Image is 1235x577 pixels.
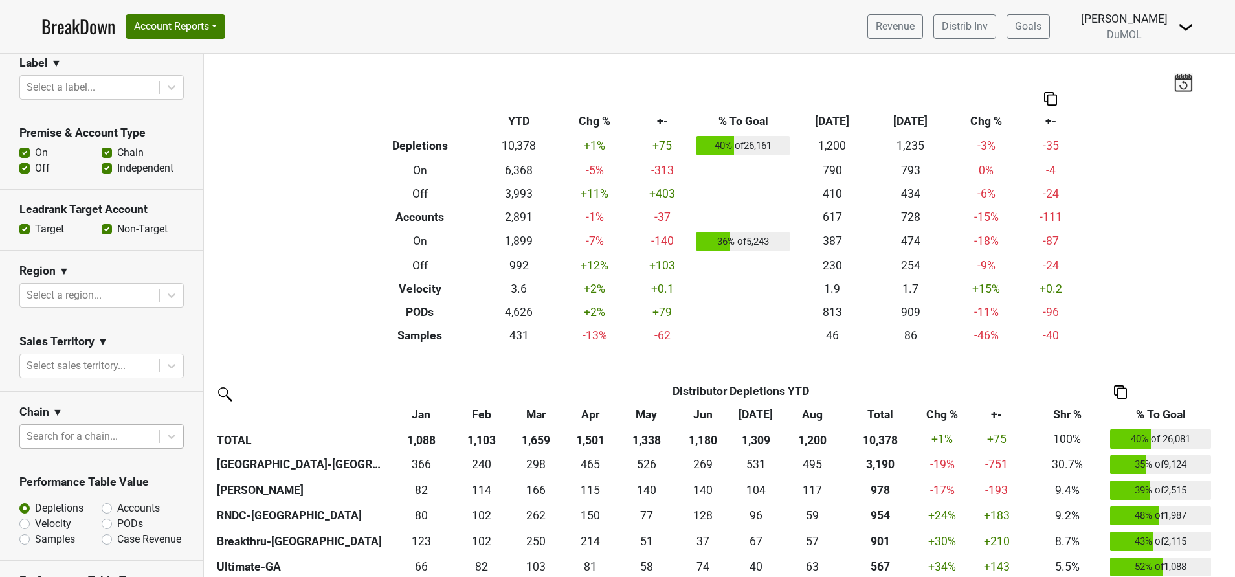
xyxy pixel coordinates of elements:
[480,254,558,277] td: 992
[950,229,1023,255] td: -18 %
[361,133,480,159] th: Depletions
[845,558,915,575] div: 567
[387,503,455,529] td: 80.4
[966,403,1027,426] th: +-: activate to sort column ascending
[783,426,843,452] th: 1,200
[783,528,843,554] td: 57.002
[933,14,996,39] a: Distrib Inv
[729,477,783,503] td: 104.167
[214,528,387,554] th: Breakthru-[GEOGRAPHIC_DATA]
[511,558,561,575] div: 103
[783,503,843,529] td: 59.332
[1023,229,1078,255] td: -87
[1023,254,1078,277] td: -24
[729,528,783,554] td: 66.671
[793,300,871,324] td: 813
[361,300,480,324] th: PODs
[19,126,184,140] h3: Premise & Account Type
[733,558,779,575] div: 40
[117,532,181,547] label: Case Revenue
[631,254,693,277] td: +103
[950,205,1023,229] td: -15 %
[480,109,558,133] th: YTD
[508,452,564,478] td: 297.8
[845,456,915,473] div: 3,190
[59,264,69,279] span: ▼
[950,182,1023,205] td: -6 %
[458,533,505,550] div: 102
[631,324,693,347] td: -62
[631,205,693,229] td: -37
[680,456,726,473] div: 269
[786,456,840,473] div: 495
[786,533,840,550] div: 57
[918,452,966,478] td: -19 %
[1007,14,1050,39] a: Goals
[361,254,480,277] th: Off
[480,159,558,182] td: 6,368
[620,482,673,499] div: 140
[480,300,558,324] td: 4,626
[480,182,558,205] td: 3,993
[1081,10,1168,27] div: [PERSON_NAME]
[845,507,915,524] div: 954
[455,477,508,503] td: 114.167
[126,14,225,39] button: Account Reports
[390,558,452,575] div: 66
[558,182,631,205] td: +11 %
[918,477,966,503] td: -17 %
[390,533,452,550] div: 123
[631,229,693,255] td: -140
[117,161,173,176] label: Independent
[970,456,1024,473] div: -751
[676,503,729,529] td: 127.504
[1023,182,1078,205] td: -24
[620,558,673,575] div: 58
[567,507,614,524] div: 150
[842,426,918,452] th: 10,378
[564,426,617,452] th: 1,501
[931,433,953,446] span: +1%
[564,452,617,478] td: 465.334
[729,452,783,478] td: 531.336
[987,433,1007,446] span: +75
[361,324,480,347] th: Samples
[950,109,1023,133] th: Chg %
[1023,159,1078,182] td: -4
[19,203,184,216] h3: Leadrank Target Account
[631,182,693,205] td: +403
[950,133,1023,159] td: -3 %
[1027,503,1107,529] td: 9.2%
[617,452,676,478] td: 525.665
[387,477,455,503] td: 81.668
[1023,300,1078,324] td: -96
[871,229,950,255] td: 474
[480,133,558,159] td: 10,378
[1178,19,1194,35] img: Dropdown Menu
[564,403,617,426] th: Apr: activate to sort column ascending
[52,405,63,420] span: ▼
[1023,133,1078,159] td: -35
[676,477,729,503] td: 139.834
[918,503,966,529] td: +24 %
[35,161,50,176] label: Off
[676,528,729,554] td: 36.669
[214,452,387,478] th: [GEOGRAPHIC_DATA]-[GEOGRAPHIC_DATA]
[867,14,923,39] a: Revenue
[676,403,729,426] th: Jun: activate to sort column ascending
[361,277,480,300] th: Velocity
[871,159,950,182] td: 793
[214,503,387,529] th: RNDC-[GEOGRAPHIC_DATA]
[786,558,840,575] div: 63
[361,182,480,205] th: Off
[970,482,1024,499] div: -193
[214,426,387,452] th: TOTAL
[1023,205,1078,229] td: -111
[387,426,455,452] th: 1,088
[455,426,508,452] th: 1,103
[871,109,950,133] th: [DATE]
[98,334,108,350] span: ▼
[793,182,871,205] td: 410
[842,452,918,478] th: 3189.603
[631,277,693,300] td: +0.1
